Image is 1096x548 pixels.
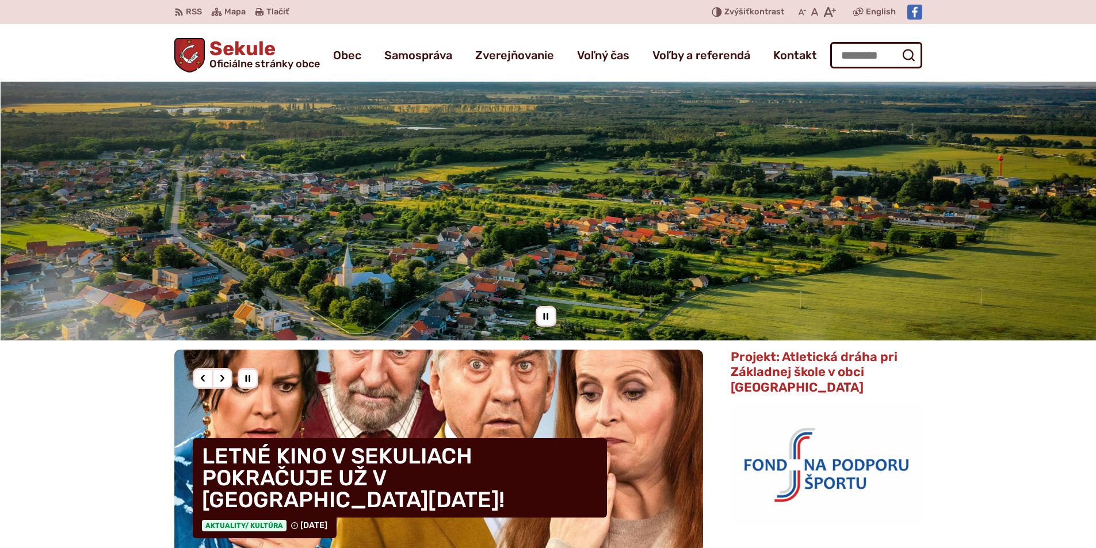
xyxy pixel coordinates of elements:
[333,39,361,71] a: Obec
[475,39,554,71] a: Zverejňovanie
[245,522,283,530] span: / Kultúra
[652,39,750,71] a: Voľby a referendá
[577,39,629,71] a: Voľný čas
[193,438,607,518] h4: LETNÉ KINO V SEKULIACH POKRAČUJE UŽ V [GEOGRAPHIC_DATA][DATE]!
[384,39,452,71] a: Samospráva
[724,7,784,17] span: kontrast
[907,5,922,20] img: Prejsť na Facebook stránku
[174,38,205,72] img: Prejsť na domovskú stránku
[731,401,922,526] img: logo_fnps.png
[238,368,258,389] div: Pozastaviť pohyb slajdera
[224,5,246,19] span: Mapa
[724,7,750,17] span: Zvýšiť
[866,5,896,19] span: English
[174,38,320,72] a: Logo Sekule, prejsť na domovskú stránku.
[205,39,320,69] h1: Sekule
[186,5,202,19] span: RSS
[209,59,320,69] span: Oficiálne stránky obce
[536,306,556,327] div: Pozastaviť pohyb slajdera
[731,349,898,395] span: Projekt: Atletická dráha pri Základnej škole v obci [GEOGRAPHIC_DATA]
[202,520,287,531] span: Aktuality
[300,520,327,530] span: [DATE]
[266,7,289,17] span: Tlačiť
[864,5,898,19] a: English
[773,39,817,71] a: Kontakt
